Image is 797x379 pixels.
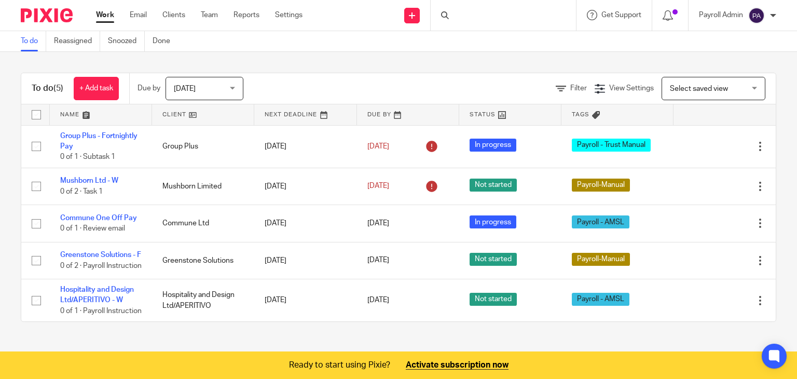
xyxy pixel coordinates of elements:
a: Email [130,10,147,20]
span: Get Support [601,11,641,19]
span: (5) [53,84,63,92]
span: 0 of 2 · Task 1 [60,188,103,195]
span: Payroll - AMSL [572,293,629,306]
h1: To do [32,83,63,94]
td: [DATE] [254,125,356,168]
td: [DATE] [254,168,356,205]
span: Payroll - AMSL [572,215,629,228]
p: Payroll Admin [699,10,743,20]
span: Payroll - Trust Manual [572,139,651,152]
span: In progress [470,215,516,228]
span: [DATE] [367,183,389,190]
td: Group Plus [152,125,254,168]
span: Not started [470,293,517,306]
td: [DATE] [254,242,356,279]
span: [DATE] [174,85,196,92]
span: 0 of 1 · Subtask 1 [60,153,115,160]
p: Due by [138,83,160,93]
a: Greenstone Solutions - F [60,251,141,259]
a: Work [96,10,114,20]
span: [DATE] [367,220,389,227]
span: 0 of 2 · Payroll Instruction [60,262,142,269]
span: In progress [470,139,516,152]
img: Pixie [21,8,73,22]
td: [DATE] [254,279,356,321]
span: [DATE] [367,297,389,304]
td: [DATE] [254,205,356,242]
span: View Settings [609,85,654,92]
a: Mushborn Ltd - W [60,177,118,184]
td: Hospitality and Design Ltd/APERITIVO [152,279,254,321]
span: 0 of 1 · Review email [60,225,125,232]
a: Snoozed [108,31,145,51]
a: + Add task [74,77,119,100]
span: Payroll-Manual [572,179,630,192]
a: To do [21,31,46,51]
span: Not started [470,253,517,266]
span: [DATE] [367,143,389,150]
a: Settings [275,10,303,20]
span: Payroll-Manual [572,253,630,266]
span: Select saved view [670,85,728,92]
a: Reports [233,10,259,20]
span: Filter [570,85,587,92]
td: Greenstone Solutions [152,242,254,279]
a: Team [201,10,218,20]
a: Hospitality and Design Ltd/APERITIVO - W [60,286,134,304]
a: Group Plus - Fortnightly Pay [60,132,138,150]
a: Done [153,31,178,51]
a: Commune One Off Pay [60,214,137,222]
a: Clients [162,10,185,20]
span: [DATE] [367,257,389,264]
img: svg%3E [748,7,765,24]
td: Commune Ltd [152,205,254,242]
span: 0 of 1 · Payroll Instruction [60,307,142,315]
td: Mushborn Limited [152,168,254,205]
span: Tags [572,112,589,117]
span: Not started [470,179,517,192]
a: Reassigned [54,31,100,51]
